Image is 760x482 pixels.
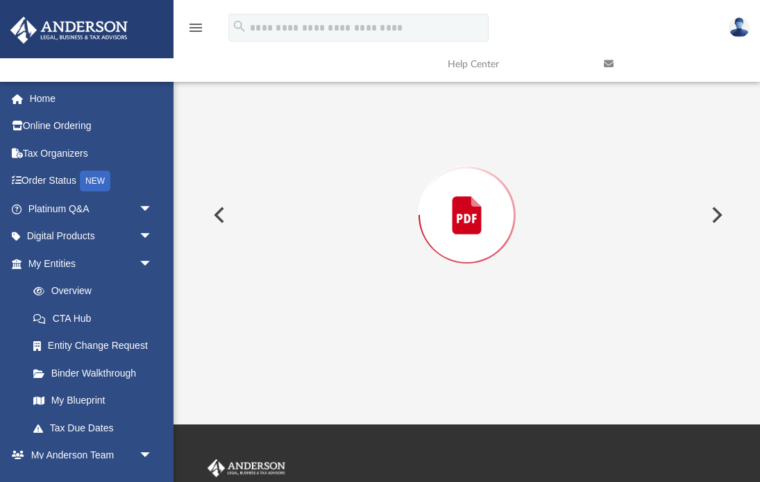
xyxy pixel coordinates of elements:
a: Binder Walkthrough [19,359,174,387]
a: Platinum Q&Aarrow_drop_down [10,195,174,223]
i: menu [187,19,204,36]
a: Overview [19,277,174,305]
img: Anderson Advisors Platinum Portal [6,17,132,44]
span: arrow_drop_down [139,250,167,278]
a: menu [187,26,204,36]
a: CTA Hub [19,304,174,332]
a: Help Center [437,37,593,92]
button: Previous File [203,196,233,234]
img: User Pic [729,17,750,37]
a: My Blueprint [19,387,167,415]
div: NEW [80,171,110,191]
img: Anderson Advisors Platinum Portal [205,459,288,477]
a: Digital Productsarrow_drop_down [10,223,174,250]
span: arrow_drop_down [139,195,167,223]
a: Tax Organizers [10,139,174,167]
a: My Entitiesarrow_drop_down [10,250,174,277]
span: arrow_drop_down [139,442,167,470]
a: Online Ordering [10,112,174,140]
a: Entity Change Request [19,332,174,360]
a: Home [10,85,174,112]
a: My Anderson Teamarrow_drop_down [10,442,167,470]
button: Next File [700,196,731,234]
i: search [232,19,247,34]
a: Order StatusNEW [10,167,174,196]
a: Tax Due Dates [19,414,174,442]
span: arrow_drop_down [139,223,167,251]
